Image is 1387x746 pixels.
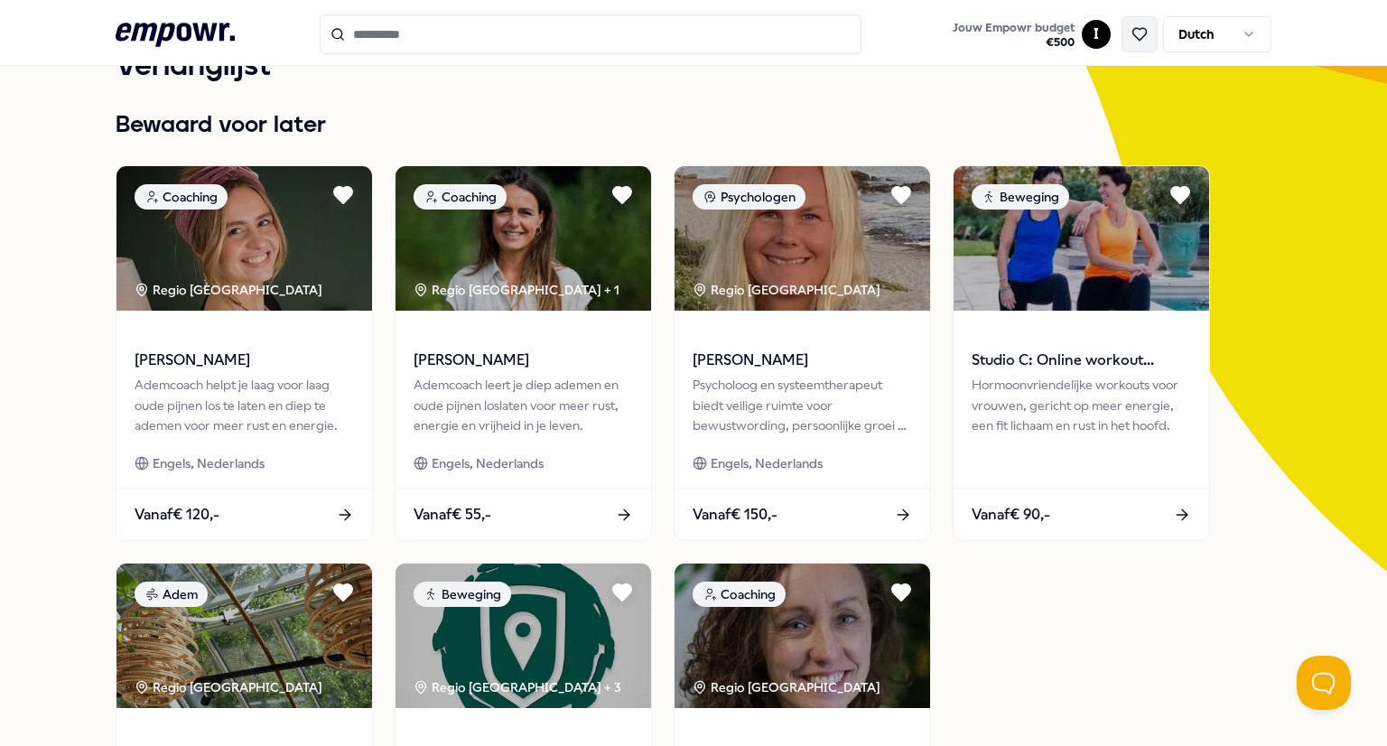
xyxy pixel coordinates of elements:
[135,503,219,527] span: Vanaf € 120,-
[135,582,208,607] div: Adem
[414,349,633,372] span: [PERSON_NAME]
[711,453,823,473] span: Engels, Nederlands
[953,21,1075,35] span: Jouw Empowr budget
[135,375,354,435] div: Ademcoach helpt je laag voor laag oude pijnen los te laten en diep te ademen voor meer rust en en...
[972,375,1191,435] div: Hormoonvriendelijke workouts voor vrouwen, gericht op meer energie, een fit lichaam en rust in he...
[320,14,861,54] input: Search for products, categories or subcategories
[693,184,805,210] div: Psychologen
[135,349,354,372] span: [PERSON_NAME]
[945,15,1082,53] a: Jouw Empowr budget€500
[414,677,621,697] div: Regio [GEOGRAPHIC_DATA] + 3
[395,165,652,541] a: package imageCoachingRegio [GEOGRAPHIC_DATA] + 1[PERSON_NAME]Ademcoach leert je diep ademen en ou...
[414,582,511,607] div: Beweging
[135,280,325,300] div: Regio [GEOGRAPHIC_DATA]
[396,166,651,311] img: package image
[949,17,1078,53] button: Jouw Empowr budget€500
[1082,20,1111,49] button: I
[116,44,1271,89] h1: Verlanglijst
[1297,656,1351,710] iframe: Help Scout Beacon - Open
[674,165,931,541] a: package imagePsychologenRegio [GEOGRAPHIC_DATA] [PERSON_NAME]Psycholoog en systeemtherapeut biedt...
[116,166,372,311] img: package image
[693,375,912,435] div: Psycholoog en systeemtherapeut biedt veilige ruimte voor bewustwording, persoonlijke groei en men...
[693,582,786,607] div: Coaching
[116,165,373,541] a: package imageCoachingRegio [GEOGRAPHIC_DATA] [PERSON_NAME]Ademcoach helpt je laag voor laag oude ...
[414,503,491,527] span: Vanaf € 55,-
[116,107,1271,144] h1: Bewaard voor later
[396,564,651,708] img: package image
[972,503,1050,527] span: Vanaf € 90,-
[953,35,1075,50] span: € 500
[972,184,1069,210] div: Beweging
[675,166,930,311] img: package image
[135,677,325,697] div: Regio [GEOGRAPHIC_DATA]
[414,375,633,435] div: Ademcoach leert je diep ademen en oude pijnen loslaten voor meer rust, energie en vrijheid in je ...
[135,184,228,210] div: Coaching
[414,184,507,210] div: Coaching
[414,280,619,300] div: Regio [GEOGRAPHIC_DATA] + 1
[953,165,1210,541] a: package imageBewegingStudio C: Online workout programmaHormoonvriendelijke workouts voor vrouwen,...
[675,564,930,708] img: package image
[693,349,912,372] span: [PERSON_NAME]
[116,564,372,708] img: package image
[693,280,883,300] div: Regio [GEOGRAPHIC_DATA]
[693,503,777,527] span: Vanaf € 150,-
[432,453,544,473] span: Engels, Nederlands
[972,349,1191,372] span: Studio C: Online workout programma
[693,677,883,697] div: Regio [GEOGRAPHIC_DATA]
[954,166,1209,311] img: package image
[153,453,265,473] span: Engels, Nederlands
